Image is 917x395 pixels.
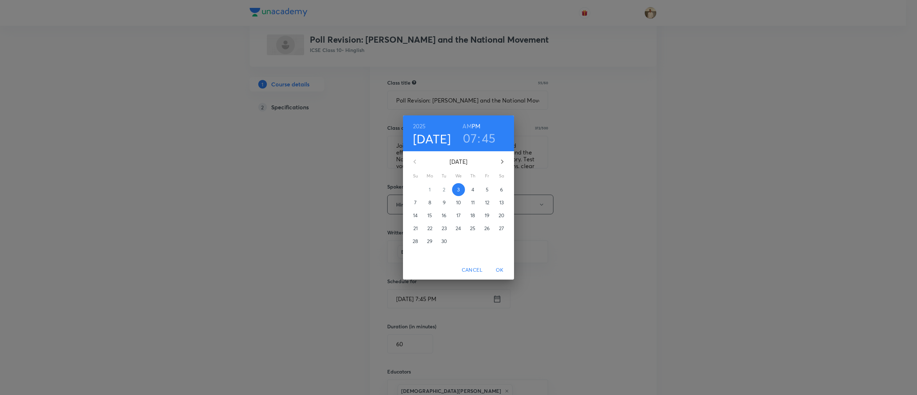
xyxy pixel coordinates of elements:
[463,130,477,146] button: 07
[499,212,504,219] p: 20
[442,212,446,219] p: 16
[481,172,494,180] span: Fr
[477,130,480,146] h3: :
[485,212,489,219] p: 19
[427,238,432,245] p: 29
[495,183,508,196] button: 6
[438,172,451,180] span: Tu
[427,225,432,232] p: 22
[442,225,447,232] p: 23
[452,209,465,222] button: 17
[484,225,490,232] p: 26
[409,209,422,222] button: 14
[443,199,446,206] p: 9
[438,196,451,209] button: 9
[409,222,422,235] button: 21
[485,199,489,206] p: 12
[456,199,461,206] p: 10
[452,183,465,196] button: 3
[482,130,496,146] button: 45
[471,199,475,206] p: 11
[462,121,471,131] button: AM
[423,196,436,209] button: 8
[441,238,447,245] p: 30
[481,196,494,209] button: 12
[491,266,508,275] span: OK
[471,186,474,193] p: 4
[470,225,475,232] p: 25
[414,199,417,206] p: 7
[499,225,504,232] p: 27
[409,196,422,209] button: 7
[427,212,432,219] p: 15
[495,209,508,222] button: 20
[423,157,494,166] p: [DATE]
[488,263,511,277] button: OK
[452,222,465,235] button: 24
[466,196,479,209] button: 11
[452,172,465,180] span: We
[413,121,426,131] button: 2025
[423,209,436,222] button: 15
[423,222,436,235] button: 22
[466,222,479,235] button: 25
[472,121,480,131] button: PM
[423,172,436,180] span: Mo
[495,222,508,235] button: 27
[456,212,461,219] p: 17
[462,266,482,275] span: Cancel
[466,172,479,180] span: Th
[413,225,418,232] p: 21
[456,225,461,232] p: 24
[459,263,485,277] button: Cancel
[470,212,475,219] p: 18
[409,172,422,180] span: Su
[413,131,451,146] button: [DATE]
[428,199,431,206] p: 8
[409,235,422,248] button: 28
[457,186,460,193] p: 3
[438,209,451,222] button: 16
[413,238,418,245] p: 28
[413,212,418,219] p: 14
[495,196,508,209] button: 13
[486,186,489,193] p: 5
[438,222,451,235] button: 23
[495,172,508,180] span: Sa
[452,196,465,209] button: 10
[500,186,503,193] p: 6
[466,183,479,196] button: 4
[423,235,436,248] button: 29
[438,235,451,248] button: 30
[466,209,479,222] button: 18
[481,222,494,235] button: 26
[481,209,494,222] button: 19
[499,199,504,206] p: 13
[481,183,494,196] button: 5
